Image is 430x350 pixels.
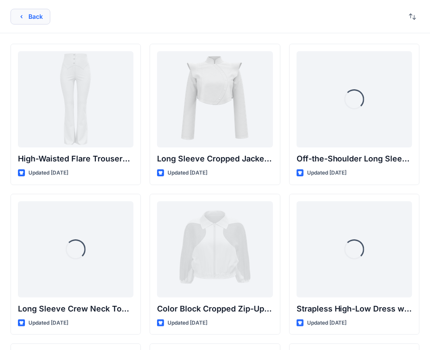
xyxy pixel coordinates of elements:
[28,318,68,328] p: Updated [DATE]
[18,153,133,165] p: High-Waisted Flare Trousers with Button Detail
[168,318,207,328] p: Updated [DATE]
[10,9,50,24] button: Back
[28,168,68,178] p: Updated [DATE]
[168,168,207,178] p: Updated [DATE]
[157,51,273,147] a: Long Sleeve Cropped Jacket with Mandarin Collar and Shoulder Detail
[307,318,347,328] p: Updated [DATE]
[297,303,412,315] p: Strapless High-Low Dress with Side Bow Detail
[157,153,273,165] p: Long Sleeve Cropped Jacket with Mandarin Collar and Shoulder Detail
[18,51,133,147] a: High-Waisted Flare Trousers with Button Detail
[157,303,273,315] p: Color Block Cropped Zip-Up Jacket with Sheer Sleeves
[307,168,347,178] p: Updated [DATE]
[18,303,133,315] p: Long Sleeve Crew Neck Top with Asymmetrical Tie Detail
[297,153,412,165] p: Off-the-Shoulder Long Sleeve Top
[157,201,273,297] a: Color Block Cropped Zip-Up Jacket with Sheer Sleeves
